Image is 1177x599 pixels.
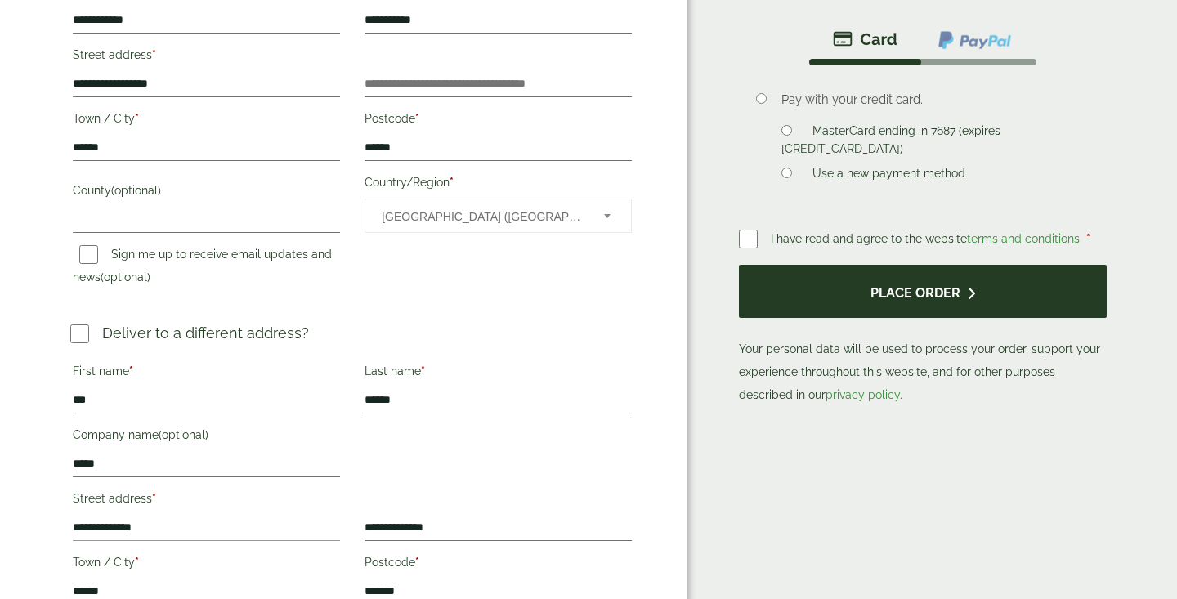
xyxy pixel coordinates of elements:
[73,423,340,451] label: Company name
[781,124,1000,160] label: MasterCard ending in 7687 (expires [CREDIT_CARD_DATA])
[101,270,150,284] span: (optional)
[415,112,419,125] abbr: required
[826,388,900,401] a: privacy policy
[73,487,340,515] label: Street address
[73,551,340,579] label: Town / City
[129,364,133,378] abbr: required
[365,107,632,135] label: Postcode
[739,265,1107,318] button: Place order
[102,322,309,344] p: Deliver to a different address?
[365,199,632,233] span: Country/Region
[415,556,419,569] abbr: required
[79,245,98,264] input: Sign me up to receive email updates and news(optional)
[365,171,632,199] label: Country/Region
[365,551,632,579] label: Postcode
[73,248,332,288] label: Sign me up to receive email updates and news
[739,265,1107,406] p: Your personal data will be used to process your order, support your experience throughout this we...
[1086,232,1090,245] abbr: required
[781,91,1081,109] p: Pay with your credit card.
[806,167,972,185] label: Use a new payment method
[159,428,208,441] span: (optional)
[111,184,161,197] span: (optional)
[73,360,340,387] label: First name
[73,179,340,207] label: County
[152,48,156,61] abbr: required
[135,112,139,125] abbr: required
[382,199,582,234] span: United Kingdom (UK)
[73,107,340,135] label: Town / City
[967,232,1080,245] a: terms and conditions
[421,364,425,378] abbr: required
[937,29,1013,51] img: ppcp-gateway.png
[450,176,454,189] abbr: required
[152,492,156,505] abbr: required
[365,360,632,387] label: Last name
[833,29,897,49] img: stripe.png
[73,43,340,71] label: Street address
[771,232,1083,245] span: I have read and agree to the website
[135,556,139,569] abbr: required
